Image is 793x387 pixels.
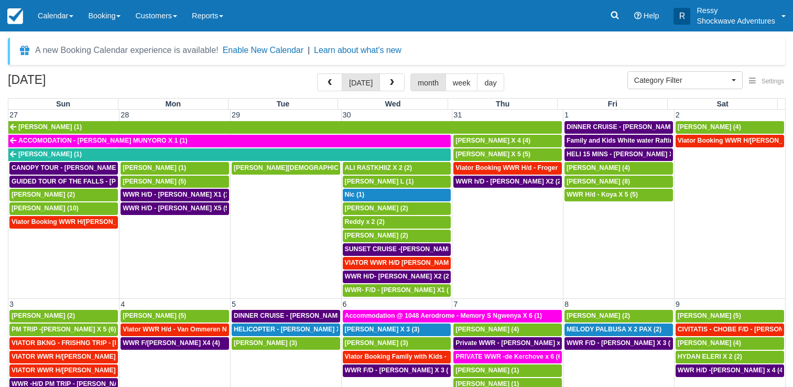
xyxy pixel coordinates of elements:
a: WWR- F/D - [PERSON_NAME] X1 (1) [343,284,451,297]
span: [PERSON_NAME] (2) [12,312,75,319]
span: WWR H/D- [PERSON_NAME] X2 (2) [345,273,451,280]
span: [PERSON_NAME] (4) [678,339,741,347]
span: [PERSON_NAME] (2) [345,205,408,212]
a: [PERSON_NAME] (4) [676,337,784,350]
span: Family and Kids White water Rafting - [PERSON_NAME] X4 (4) [567,137,756,144]
span: WWR H/D - [PERSON_NAME] X5 (5) [123,205,231,212]
span: Viator Booking Family with Kids - [PERSON_NAME] 4 (4) [345,353,517,360]
a: HELICOPTER - [PERSON_NAME] X 3 (3) [232,324,340,336]
a: GUIDED TOUR OF THE FALLS - [PERSON_NAME] X 5 (5) [9,176,118,188]
span: [PERSON_NAME] (5) [123,178,186,185]
span: [PERSON_NAME] (8) [567,178,630,185]
span: 29 [231,111,241,119]
a: [PERSON_NAME] (2) [343,230,451,242]
a: PRIVATE WWR -de Kerchove x 6 (6) [453,351,562,363]
span: [PERSON_NAME] (4) [678,123,741,131]
span: GUIDED TOUR OF THE FALLS - [PERSON_NAME] X 5 (5) [12,178,184,185]
span: Sat [716,100,728,108]
span: Category Filter [634,75,729,85]
a: Nic (1) [343,189,451,201]
span: WWR- F/D - [PERSON_NAME] X1 (1) [345,286,454,294]
span: WWR h/D - [PERSON_NAME] X2 (2) [455,178,563,185]
a: [PERSON_NAME] (5) [676,310,784,322]
button: Enable New Calendar [223,45,303,56]
span: [PERSON_NAME] X 4 (4) [455,137,530,144]
button: Category Filter [627,71,743,89]
a: [PERSON_NAME] L (1) [343,176,451,188]
span: [PERSON_NAME][DEMOGRAPHIC_DATA] (6) [234,164,371,171]
span: MELODY PALBUSA X 2 PAX (2) [567,326,661,333]
a: Viator Booking WWR H/d - Froger Julien X1 (1) [453,162,562,175]
span: | [308,46,310,55]
a: ALI RASTKHIIZ X 2 (2) [343,162,451,175]
a: Reddy x 2 (2) [343,216,451,229]
div: R [673,8,690,25]
a: [PERSON_NAME] (10) [9,202,118,215]
p: Shockwave Adventures [697,16,775,26]
span: WWR F/D - [PERSON_NAME] X 3 (3) [345,367,454,374]
a: [PERSON_NAME][DEMOGRAPHIC_DATA] (6) [232,162,340,175]
span: DINNER CRUISE - [PERSON_NAME] X3 (3) [234,312,363,319]
span: DINNER CRUISE - [PERSON_NAME] X4 (4) [567,123,696,131]
a: [PERSON_NAME] (5) [121,176,229,188]
span: WWR F/D - [PERSON_NAME] X 3 (3) [567,339,676,347]
span: 3 [8,300,15,308]
a: Viator Booking WWR H/[PERSON_NAME] 4 (4) [676,135,784,147]
span: 5 [231,300,237,308]
span: VIATOR WWR H/D [PERSON_NAME] 4 (4) [345,259,470,266]
span: [PERSON_NAME] (1) [123,164,186,171]
span: Viator Booking WWR H/[PERSON_NAME] [PERSON_NAME][GEOGRAPHIC_DATA] (1) [12,218,271,225]
span: Fri [608,100,617,108]
a: Viator Booking WWR H/[PERSON_NAME] [PERSON_NAME][GEOGRAPHIC_DATA] (1) [9,216,118,229]
span: [PERSON_NAME] (2) [12,191,75,198]
a: WWR F/[PERSON_NAME] X4 (4) [121,337,229,350]
span: [PERSON_NAME] (3) [234,339,297,347]
span: ALI RASTKHIIZ X 2 (2) [345,164,412,171]
h2: [DATE] [8,73,140,93]
button: week [446,73,478,91]
a: Viator WWR H/d - Van Ommeren Nick X 4 (4) [121,324,229,336]
span: Wed [385,100,401,108]
a: WWR H/D- [PERSON_NAME] X2 (2) [343,271,451,283]
a: WWR h/D - [PERSON_NAME] X2 (2) [453,176,562,188]
a: WWR H/d - Koya X 5 (5) [564,189,673,201]
span: WWR H/D - [PERSON_NAME] X1 (1) [123,191,231,198]
a: SUNSET CRUISE -[PERSON_NAME] X2 (2) [343,243,451,256]
span: HYDAN ELERI X 2 (2) [678,353,742,360]
p: Ressy [697,5,775,16]
a: CIVITATIS - CHOBE F/D - [PERSON_NAME] X 2 (3) [676,324,784,336]
a: WWR H/D - [PERSON_NAME] X5 (5) [121,202,229,215]
a: HELI 15 MINS - [PERSON_NAME] X4 (4) [564,148,673,161]
span: Sun [56,100,70,108]
span: [PERSON_NAME] X 5 (5) [455,150,530,158]
span: 7 [452,300,459,308]
a: [PERSON_NAME] X 5 (5) [453,148,562,161]
a: [PERSON_NAME] (3) [343,337,451,350]
span: [PERSON_NAME] (4) [567,164,630,171]
a: VIATOR BKNG - FRISHNG TRIP - [PERSON_NAME] X 5 (4) [9,337,118,350]
a: [PERSON_NAME] (2) [564,310,673,322]
span: Viator WWR H/d - Van Ommeren Nick X 4 (4) [123,326,256,333]
span: Help [644,12,659,20]
span: [PERSON_NAME] (10) [12,205,79,212]
span: 2 [675,111,681,119]
span: [PERSON_NAME] (1) [455,367,519,374]
span: Settings [762,78,784,85]
span: [PERSON_NAME] (5) [123,312,186,319]
button: day [477,73,504,91]
span: Nic (1) [345,191,364,198]
span: HELICOPTER - [PERSON_NAME] X 3 (3) [234,326,355,333]
span: VIATOR BKNG - FRISHNG TRIP - [PERSON_NAME] X 5 (4) [12,339,187,347]
span: WWR H/D -[PERSON_NAME] x 4 (4) [678,367,785,374]
span: 27 [8,111,19,119]
img: checkfront-main-nav-mini-logo.png [7,8,23,24]
span: [PERSON_NAME] (1) [18,123,82,131]
a: WWR F/D - [PERSON_NAME] X 3 (3) [343,364,451,377]
a: Accommodation @ 1048 Aerodrome - Memory S Ngwenya X 6 (1) [343,310,562,322]
a: Private WWR - [PERSON_NAME] x1 (1) [453,337,562,350]
span: Tue [277,100,290,108]
a: WWR H/D -[PERSON_NAME] x 4 (4) [676,364,784,377]
span: VIATOR WWR H/[PERSON_NAME] 2 (2) [12,353,131,360]
span: Private WWR - [PERSON_NAME] x1 (1) [455,339,573,347]
button: Settings [743,74,790,89]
